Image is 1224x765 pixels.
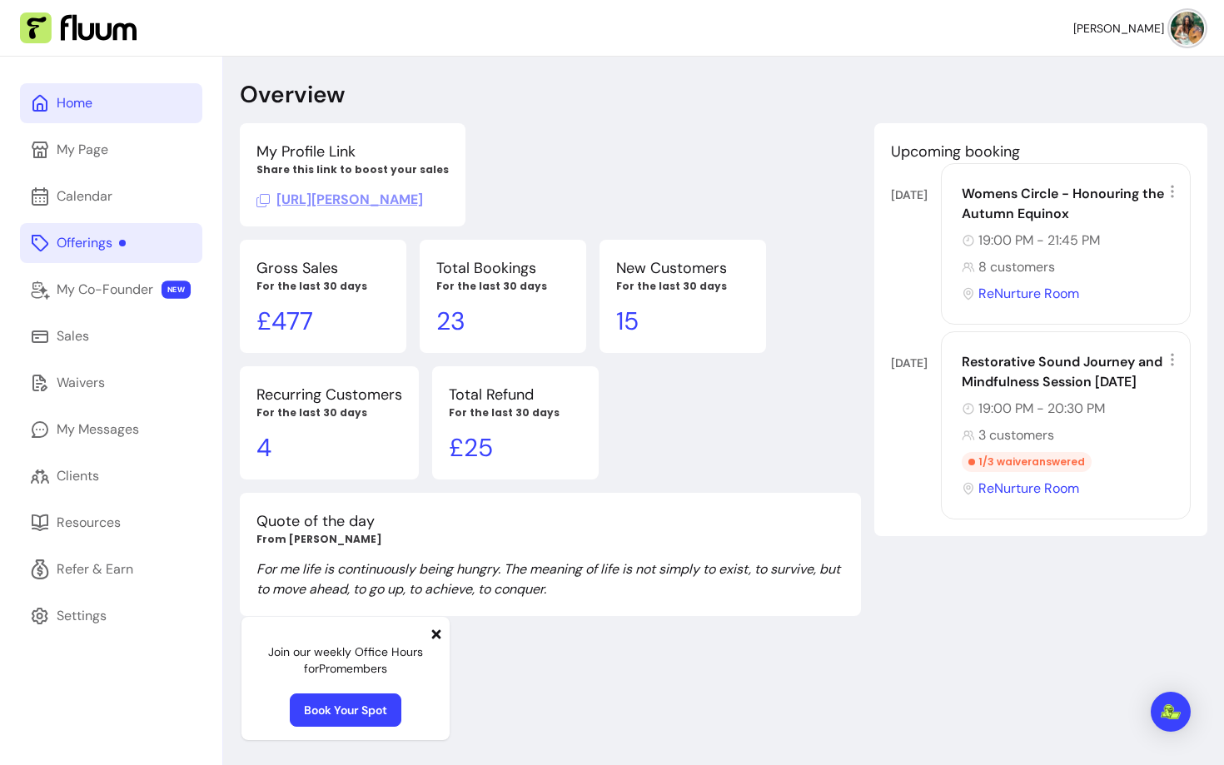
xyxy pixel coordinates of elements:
p: 15 [616,306,749,336]
div: Waivers [57,373,105,393]
button: avatar[PERSON_NAME] [1073,12,1204,45]
p: For the last 30 days [436,280,570,293]
a: Resources [20,503,202,543]
a: Refer & Earn [20,549,202,589]
p: From [PERSON_NAME] [256,533,844,546]
p: Overview [240,80,345,110]
p: For me life is continuously being hungry. The meaning of life is not simply to exist, to survive,... [256,559,844,599]
a: My Messages [20,410,202,450]
div: Restorative Sound Journey and Mindfulness Session [DATE] [962,352,1180,392]
div: Open Intercom Messenger [1151,692,1191,732]
span: ReNurture Room [978,479,1079,499]
p: For the last 30 days [256,280,390,293]
p: 23 [436,306,570,336]
div: My Page [57,140,108,160]
img: Fluum Logo [20,12,137,44]
a: My Page [20,130,202,170]
a: Sales [20,316,202,356]
span: [PERSON_NAME] [1073,20,1164,37]
p: Quote of the day [256,509,844,533]
p: New Customers [616,256,749,280]
div: Sales [57,326,89,346]
p: Join our weekly Office Hours for Pro members [255,643,436,677]
span: NEW [162,281,191,299]
div: 19:00 PM - 20:30 PM [962,399,1180,419]
div: 8 customers [962,257,1180,277]
a: Waivers [20,363,202,403]
div: Clients [57,466,99,486]
div: Home [57,93,92,113]
p: My Profile Link [256,140,449,163]
p: Share this link to boost your sales [256,163,449,176]
p: £ 477 [256,306,390,336]
p: For the last 30 days [616,280,749,293]
p: Recurring Customers [256,383,402,406]
div: My Messages [57,420,139,440]
div: Offerings [57,233,126,253]
div: 19:00 PM - 21:45 PM [962,231,1180,251]
div: My Co-Founder [57,280,153,300]
span: Click to copy [256,191,423,208]
a: Settings [20,596,202,636]
div: Womens Circle - Honouring the Autumn Equinox [962,184,1180,224]
div: Resources [57,513,121,533]
div: Settings [57,606,107,626]
p: For the last 30 days [449,406,582,420]
img: avatar [1171,12,1204,45]
a: Calendar [20,176,202,216]
p: Total Bookings [436,256,570,280]
a: Home [20,83,202,123]
p: Total Refund [449,383,582,406]
p: 4 [256,433,402,463]
p: For the last 30 days [256,406,402,420]
div: Calendar [57,186,112,206]
p: Upcoming booking [891,140,1191,163]
a: Clients [20,456,202,496]
a: Book Your Spot [290,693,401,727]
p: £ 25 [449,433,582,463]
div: [DATE] [891,186,941,203]
span: ReNurture Room [978,284,1079,304]
div: Refer & Earn [57,559,133,579]
a: Offerings [20,223,202,263]
div: 1 / 3 waiver answered [962,452,1092,472]
div: 3 customers [962,425,1180,445]
a: My Co-Founder NEW [20,270,202,310]
div: [DATE] [891,355,941,371]
p: Gross Sales [256,256,390,280]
